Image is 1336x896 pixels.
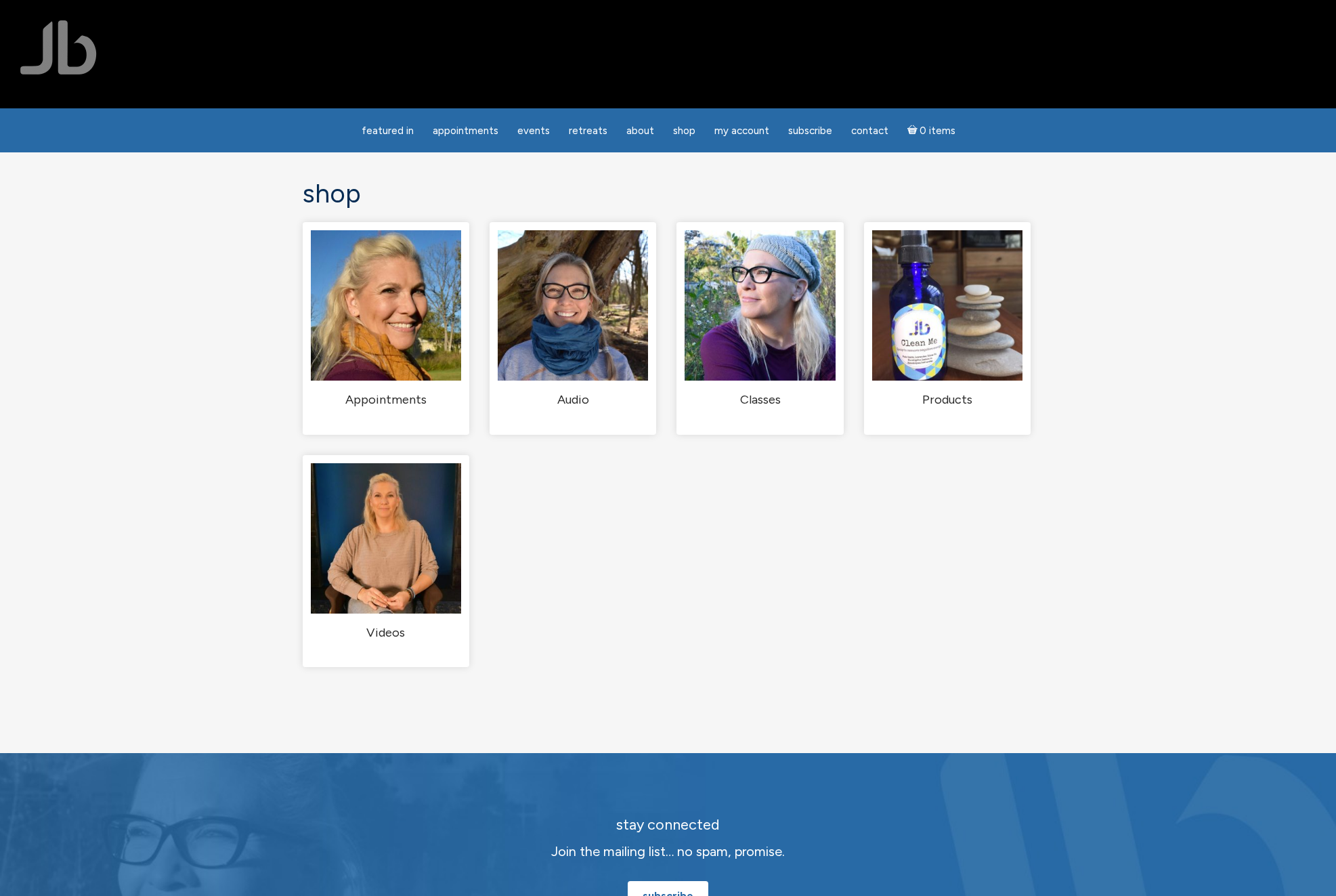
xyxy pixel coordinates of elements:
[843,118,897,144] a: Contact
[920,126,955,136] span: 0 items
[706,118,777,144] a: My Account
[569,125,607,137] span: Retreats
[788,125,832,137] span: Subscribe
[851,125,888,137] span: Contact
[311,230,461,381] img: Appointments
[685,230,835,381] img: Classes
[509,118,558,144] a: Events
[311,392,461,408] h2: Appointments
[362,125,414,137] span: featured in
[561,118,616,144] a: Retreats
[498,230,648,381] img: Audio
[517,125,550,137] span: Events
[425,118,507,144] a: Appointments
[498,392,648,408] h2: Audio
[353,118,422,144] a: featured in
[20,20,97,74] img: Jamie Butler. The Everyday Medium
[433,125,498,137] span: Appointments
[311,230,461,408] a: Visit product category Appointments
[899,116,964,144] a: Cart0 items
[626,125,654,137] span: About
[685,230,835,408] a: Visit product category Classes
[311,463,461,641] a: Visit product category Videos
[311,463,461,614] img: Videos
[498,230,648,408] a: Visit product category Audio
[872,230,1022,408] a: Visit product category Products
[428,841,909,862] p: Join the mailing list… no spam, promise.
[303,179,1034,209] h1: Shop
[665,118,704,144] a: Shop
[618,118,662,144] a: About
[311,625,461,641] h2: Videos
[428,817,909,833] h2: stay connected
[780,118,840,144] a: Subscribe
[872,392,1022,408] h2: Products
[872,230,1022,381] img: Products
[673,125,695,137] span: Shop
[714,125,769,137] span: My Account
[907,125,920,137] i: Cart
[685,392,835,408] h2: Classes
